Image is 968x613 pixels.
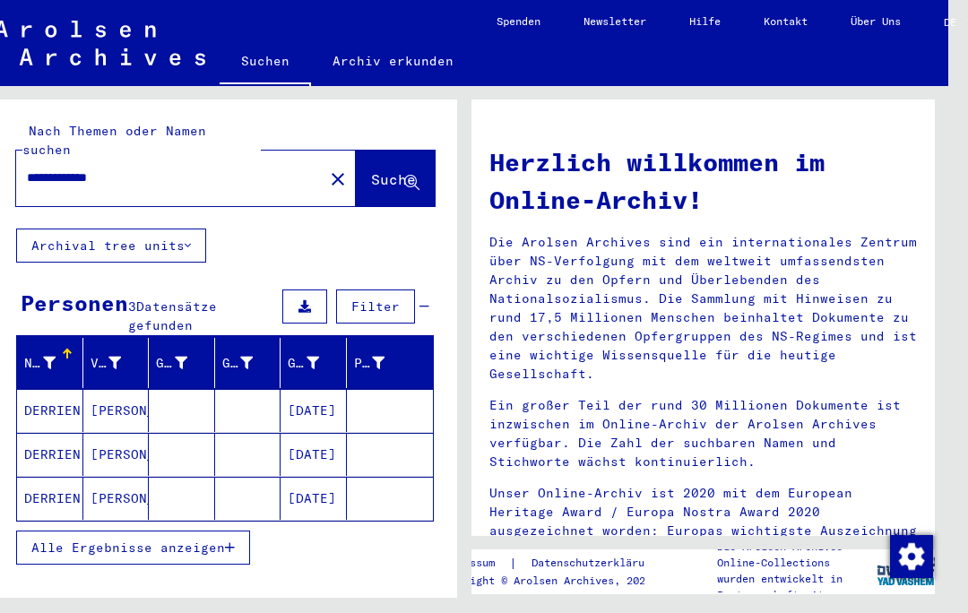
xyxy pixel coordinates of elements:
div: Geburt‏ [222,349,281,377]
p: wurden entwickelt in Partnerschaft mit [717,571,877,603]
span: Filter [351,298,400,315]
p: Ein großer Teil der rund 30 Millionen Dokumente ist inzwischen im Online-Archiv der Arolsen Archi... [489,396,917,471]
mat-cell: [PERSON_NAME] [83,389,150,432]
p: Die Arolsen Archives sind ein internationales Zentrum über NS-Verfolgung mit dem weltweit umfasse... [489,233,917,384]
div: Prisoner # [354,349,412,377]
div: | [438,554,678,573]
button: Alle Ergebnisse anzeigen [16,531,250,565]
a: Archiv erkunden [311,39,475,82]
a: Datenschutzerklärung [517,554,678,573]
mat-cell: DERRIEN [17,389,83,432]
span: Datensätze gefunden [128,298,217,333]
div: Nachname [24,349,82,377]
button: Filter [336,289,415,324]
mat-header-cell: Geburtsname [149,338,215,388]
p: Unser Online-Archiv ist 2020 mit dem European Heritage Award / Europa Nostra Award 2020 ausgezeic... [489,484,917,559]
div: Nachname [24,354,56,373]
span: DE [944,16,964,29]
div: Vorname [91,349,149,377]
div: Geburtsname [156,349,214,377]
span: 3 [128,298,136,315]
a: Impressum [438,554,509,573]
mat-header-cell: Geburtsdatum [281,338,347,388]
div: Geburt‏ [222,354,254,373]
span: Suche [371,170,416,188]
img: Zustimmung ändern [890,535,933,578]
mat-header-cell: Geburt‏ [215,338,281,388]
mat-header-cell: Vorname [83,338,150,388]
div: Geburtsdatum [288,354,319,373]
mat-cell: DERRIEN [17,477,83,520]
mat-icon: close [327,168,349,190]
mat-header-cell: Nachname [17,338,83,388]
button: Clear [320,160,356,196]
h1: Herzlich willkommen im Online-Archiv! [489,143,917,219]
button: Suche [356,151,435,206]
mat-cell: [DATE] [281,389,347,432]
mat-header-cell: Prisoner # [347,338,434,388]
mat-cell: [DATE] [281,433,347,476]
mat-cell: [PERSON_NAME] [83,433,150,476]
button: Archival tree units [16,229,206,263]
a: Suchen [220,39,311,86]
div: Personen [21,287,128,319]
div: Geburtsname [156,354,187,373]
span: Alle Ergebnisse anzeigen [31,540,225,556]
mat-cell: DERRIEN [17,433,83,476]
div: Geburtsdatum [288,349,346,377]
mat-label: Nach Themen oder Namen suchen [22,123,206,158]
p: Die Arolsen Archives Online-Collections [717,539,877,571]
div: Prisoner # [354,354,385,373]
mat-cell: [PERSON_NAME] [83,477,150,520]
div: Vorname [91,354,122,373]
p: Copyright © Arolsen Archives, 2021 [438,573,678,589]
mat-cell: [DATE] [281,477,347,520]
